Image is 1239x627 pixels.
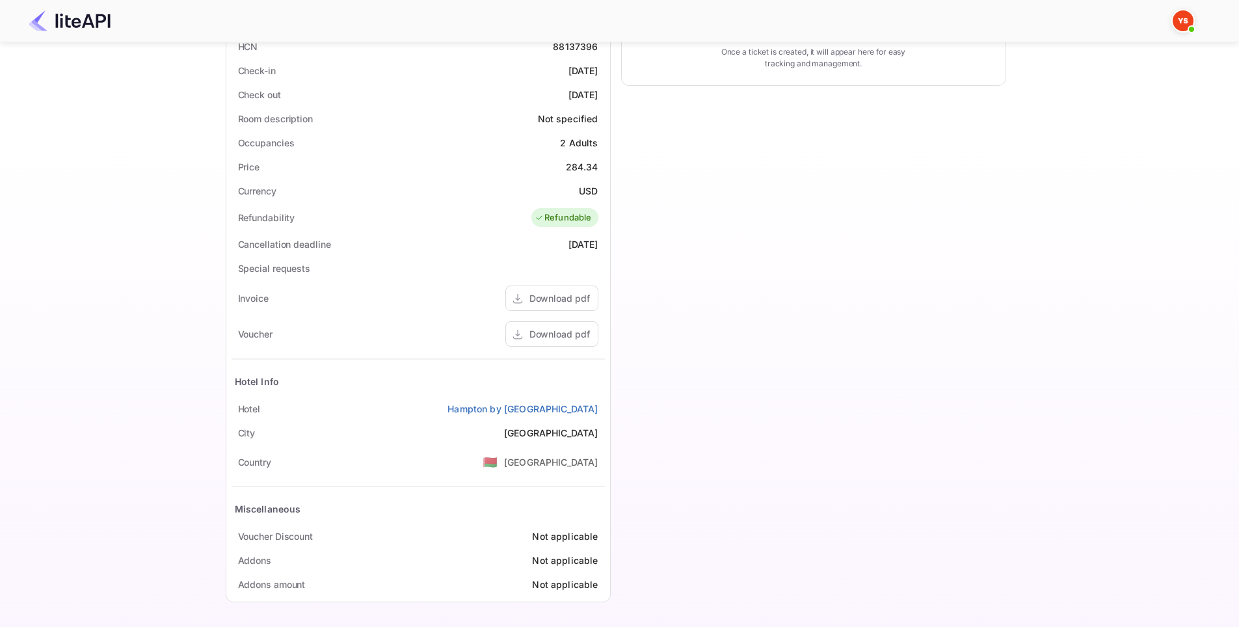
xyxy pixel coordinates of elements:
[529,327,590,341] div: Download pdf
[238,112,313,126] div: Room description
[1173,10,1193,31] img: Yandex Support
[447,402,598,416] a: Hampton by [GEOGRAPHIC_DATA]
[238,426,256,440] div: City
[29,10,111,31] img: LiteAPI Logo
[238,237,331,251] div: Cancellation deadline
[238,160,260,174] div: Price
[238,88,281,101] div: Check out
[532,554,598,567] div: Not applicable
[566,160,598,174] div: 284.34
[483,450,498,474] span: United States
[235,502,301,516] div: Miscellaneous
[504,455,598,469] div: [GEOGRAPHIC_DATA]
[529,291,590,305] div: Download pdf
[535,211,592,224] div: Refundable
[238,291,269,305] div: Invoice
[235,375,280,388] div: Hotel Info
[238,327,273,341] div: Voucher
[238,261,310,275] div: Special requests
[538,112,598,126] div: Not specified
[560,136,598,150] div: 2 Adults
[238,64,276,77] div: Check-in
[238,211,295,224] div: Refundability
[238,40,258,53] div: HCN
[532,578,598,591] div: Not applicable
[568,64,598,77] div: [DATE]
[553,40,598,53] div: 88137396
[238,529,313,543] div: Voucher Discount
[238,402,261,416] div: Hotel
[568,237,598,251] div: [DATE]
[238,578,306,591] div: Addons amount
[532,529,598,543] div: Not applicable
[504,426,598,440] div: [GEOGRAPHIC_DATA]
[238,455,271,469] div: Country
[579,184,598,198] div: USD
[238,554,271,567] div: Addons
[711,46,916,70] p: Once a ticket is created, it will appear here for easy tracking and management.
[238,136,295,150] div: Occupancies
[568,88,598,101] div: [DATE]
[238,184,276,198] div: Currency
